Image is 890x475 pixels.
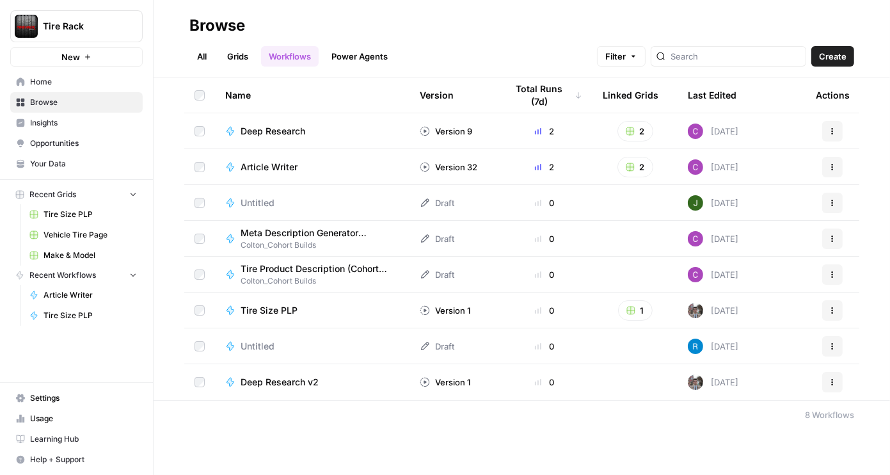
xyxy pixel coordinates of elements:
[617,121,653,141] button: 2
[241,125,305,138] span: Deep Research
[30,97,137,108] span: Browse
[61,51,80,63] span: New
[671,50,800,63] input: Search
[617,157,653,177] button: 2
[10,388,143,408] a: Settings
[10,72,143,92] a: Home
[805,408,854,421] div: 8 Workflows
[225,227,399,251] a: Meta Description Generator (Cohort Build)Colton_Cohort Builds
[688,339,738,354] div: [DATE]
[30,76,137,88] span: Home
[225,161,399,173] a: Article Writer
[688,339,703,354] img: d22iu3035mprmqybzn9flh0kxmu4
[507,232,582,245] div: 0
[420,232,454,245] div: Draft
[24,305,143,326] a: Tire Size PLP
[10,449,143,470] button: Help + Support
[10,10,143,42] button: Workspace: Tire Rack
[44,310,137,321] span: Tire Size PLP
[688,124,738,139] div: [DATE]
[261,46,319,67] a: Workflows
[10,266,143,285] button: Recent Workflows
[507,197,582,209] div: 0
[10,154,143,174] a: Your Data
[688,267,703,282] img: luj36oym5k2n1kjpnpxn8ikwxuhv
[43,20,120,33] span: Tire Rack
[688,267,738,282] div: [DATE]
[688,195,703,211] img: 5v0yozua856dyxnw4lpcp45mgmzh
[10,113,143,133] a: Insights
[420,340,454,353] div: Draft
[30,117,137,129] span: Insights
[241,239,399,251] span: Colton_Cohort Builds
[507,125,582,138] div: 2
[10,408,143,429] a: Usage
[225,262,399,287] a: Tire Product Description (Cohort Build)Colton_Cohort Builds
[241,227,389,239] span: Meta Description Generator (Cohort Build)
[420,161,477,173] div: Version 32
[811,46,854,67] button: Create
[507,376,582,389] div: 0
[24,204,143,225] a: Tire Size PLP
[688,374,703,390] img: a2mlt6f1nb2jhzcjxsuraj5rj4vi
[241,262,389,275] span: Tire Product Description (Cohort Build)
[44,289,137,301] span: Article Writer
[688,124,703,139] img: luj36oym5k2n1kjpnpxn8ikwxuhv
[219,46,256,67] a: Grids
[10,92,143,113] a: Browse
[507,340,582,353] div: 0
[225,304,399,317] a: Tire Size PLP
[30,392,137,404] span: Settings
[688,159,703,175] img: luj36oym5k2n1kjpnpxn8ikwxuhv
[819,50,846,63] span: Create
[30,413,137,424] span: Usage
[44,209,137,220] span: Tire Size PLP
[688,231,738,246] div: [DATE]
[420,268,454,281] div: Draft
[30,454,137,465] span: Help + Support
[507,268,582,281] div: 0
[420,304,470,317] div: Version 1
[605,50,626,63] span: Filter
[29,270,96,281] span: Recent Workflows
[10,133,143,154] a: Opportunities
[24,225,143,245] a: Vehicle Tire Page
[688,231,703,246] img: luj36oym5k2n1kjpnpxn8ikwxuhv
[420,376,470,389] div: Version 1
[225,340,399,353] a: Untitled
[24,285,143,305] a: Article Writer
[603,77,658,113] div: Linked Grids
[30,138,137,149] span: Opportunities
[507,77,582,113] div: Total Runs (7d)
[10,47,143,67] button: New
[688,303,738,318] div: [DATE]
[24,245,143,266] a: Make & Model
[44,229,137,241] span: Vehicle Tire Page
[597,46,646,67] button: Filter
[688,159,738,175] div: [DATE]
[29,189,76,200] span: Recent Grids
[225,125,399,138] a: Deep Research
[688,77,736,113] div: Last Edited
[507,161,582,173] div: 2
[420,77,454,113] div: Version
[688,374,738,390] div: [DATE]
[241,161,298,173] span: Article Writer
[241,340,274,353] span: Untitled
[10,429,143,449] a: Learning Hub
[241,376,319,389] span: Deep Research v2
[688,303,703,318] img: a2mlt6f1nb2jhzcjxsuraj5rj4vi
[618,300,653,321] button: 1
[225,77,399,113] div: Name
[44,250,137,261] span: Make & Model
[241,275,399,287] span: Colton_Cohort Builds
[241,197,274,209] span: Untitled
[507,304,582,317] div: 0
[189,15,245,36] div: Browse
[420,125,472,138] div: Version 9
[241,304,298,317] span: Tire Size PLP
[324,46,395,67] a: Power Agents
[30,433,137,445] span: Learning Hub
[189,46,214,67] a: All
[816,77,850,113] div: Actions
